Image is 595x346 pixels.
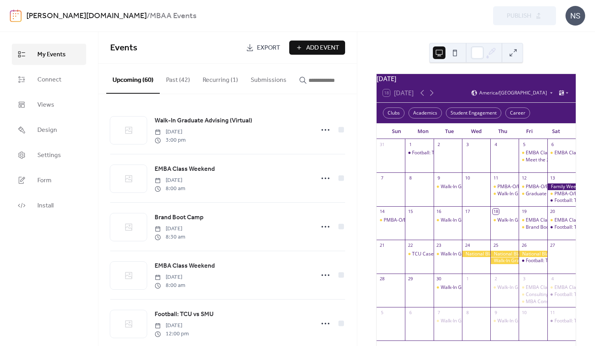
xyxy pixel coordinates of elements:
div: 8 [407,175,413,181]
div: PMBA-O/Energy/MSSC Class Weekend [519,183,547,190]
span: 8:00 am [155,281,185,290]
div: 1 [464,276,470,282]
div: TCU Case Competitions X Consulting Club [405,251,433,257]
div: EMBA Class Weekend [519,150,547,156]
a: Form [12,170,86,191]
div: 18 [493,209,499,215]
div: EMBA Class Weekend [526,150,574,156]
div: 7 [436,309,442,315]
a: Walk-In Graduate Advising (Virtual) [155,116,252,126]
a: EMBA Class Weekend [155,164,215,174]
div: Walk-In Graduate Advising (Virtual) [441,318,517,324]
span: America/[GEOGRAPHIC_DATA] [479,91,547,95]
span: 8:00 am [155,185,185,193]
div: NS [565,6,585,26]
button: Add Event [289,41,345,55]
div: 5 [521,141,527,147]
div: Walk-In Graduate Advising (Virtual) [434,251,462,257]
span: Add Event [306,43,339,53]
a: Connect [12,69,86,90]
span: Connect [37,75,61,85]
a: Settings [12,144,86,166]
div: 14 [379,209,385,215]
span: [DATE] [155,128,186,136]
span: 3:00 pm [155,136,186,144]
div: Football: TCU @ UNC [412,150,458,156]
b: / [147,9,150,24]
div: 31 [379,141,385,147]
div: 29 [407,276,413,282]
div: 9 [436,175,442,181]
div: Walk-In Graduate Advising (Virtual) [441,183,517,190]
div: Clubs [383,107,405,118]
div: PMBA-O/Energy/MSSC Class Weekend [377,217,405,224]
div: Walk-In Graduate Advising (Virtual) [497,191,574,197]
div: 4 [550,276,556,282]
div: PMBA-O/Energy/MSSC Class Weekend [490,183,519,190]
div: 11 [493,175,499,181]
a: Views [12,94,86,115]
a: Design [12,119,86,141]
div: 16 [436,209,442,215]
div: 11 [550,309,556,315]
div: 15 [407,209,413,215]
div: Brand Boot Camp [519,224,547,231]
div: Wed [463,124,490,139]
div: 9 [493,309,499,315]
div: Mon [410,124,436,139]
div: MBA Consulting Club Panel [526,298,585,305]
div: 6 [550,141,556,147]
div: 26 [521,242,527,248]
div: 8 [464,309,470,315]
div: Football: TCU @ ASU [519,257,547,264]
b: MBAA Events [150,9,196,24]
img: logo [10,9,22,22]
div: 12 [521,175,527,181]
div: 13 [550,175,556,181]
span: Brand Boot Camp [155,213,203,222]
div: Walk-In Graduate Advising (Virtual) [490,318,519,324]
button: Recurring (1) [196,64,244,93]
div: 24 [464,242,470,248]
div: 2 [493,276,499,282]
div: 30 [436,276,442,282]
div: National Black MBA Career Expo [519,251,547,257]
div: 2 [436,141,442,147]
div: EMBA Class Weekend [547,217,576,224]
div: 28 [379,276,385,282]
div: 10 [521,309,527,315]
div: Thu [490,124,516,139]
div: Walk-In Graduate Advising (Virtual) [441,284,517,291]
div: 10 [464,175,470,181]
div: Walk-In Graduate Advising (Virtual) [490,217,519,224]
div: 19 [521,209,527,215]
div: Football: TCU vs ACU [547,197,576,204]
div: Walk-In Graduate Advising (Virtual) [497,318,574,324]
div: 20 [550,209,556,215]
div: Family Weekend [547,183,576,190]
div: Consulting Club Panel [526,291,573,298]
span: 8:30 am [155,233,185,241]
div: 23 [436,242,442,248]
a: Brand Boot Camp [155,213,203,223]
div: Walk-In Graduate Advising (Virtual) [441,217,517,224]
div: Walk-In Graduate Advising (Virtual) [434,183,462,190]
div: Consulting Club Panel [519,291,547,298]
span: [DATE] [155,322,189,330]
div: EMBA Class Weekend [526,284,574,291]
span: Form [37,176,52,185]
div: Football: TCU vs SMU [547,224,576,231]
div: EMBA Class Weekend [526,217,574,224]
span: 12:00 pm [155,330,189,338]
div: TCU Case Competitions X Consulting Club [412,251,503,257]
div: National Black MBA Career Expo [490,251,519,257]
div: MBA Consulting Club Panel [519,298,547,305]
span: [DATE] [155,176,185,185]
span: Export [257,43,280,53]
div: Meet the 2Y Masters [526,157,571,163]
div: Sun [383,124,410,139]
span: [DATE] [155,225,185,233]
div: EMBA Class Weekend [519,217,547,224]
